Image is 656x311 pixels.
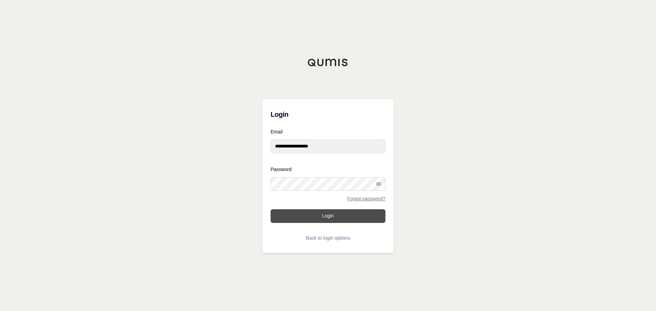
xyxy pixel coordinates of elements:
label: Email [271,129,385,134]
img: Qumis [307,58,348,67]
h3: Login [271,108,385,121]
button: Back to login options [271,231,385,245]
button: Login [271,209,385,223]
a: Forgot password? [347,196,385,201]
label: Password [271,167,385,172]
